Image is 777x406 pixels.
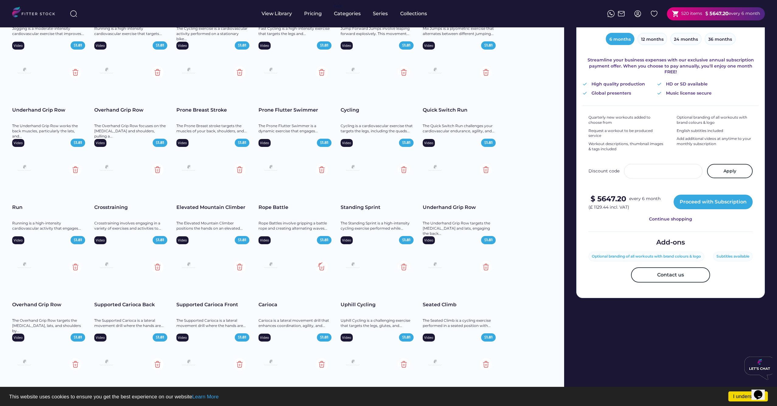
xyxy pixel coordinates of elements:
div: Video [342,335,351,340]
div: Categories [334,10,361,17]
div: HD or SD available [666,81,708,87]
img: Frame%2079%20%281%29.svg [15,66,33,76]
img: Group%201000002354.svg [316,358,328,370]
div: The Supported Carioca is a lateral movement drill where the hands are... [94,318,167,328]
img: Group%201000002356.svg [316,261,328,273]
div: Mix Jumps is a plyometric exercise that alternates between different jumping... [423,26,496,36]
img: Group%201000002354.svg [316,164,328,176]
div: Jogging is a moderate-intensity cardiovascular exercise that improves... [12,26,85,36]
img: Group%201000002354.svg [151,261,164,273]
img: Frame%2079%20%281%29.svg [262,358,280,368]
strong: 1.81 [240,43,246,47]
div: Cycling [341,107,414,113]
div: Prone Breast Stroke [176,107,249,113]
strong: 1.81 [158,335,164,339]
div: The Underhand Grip Row works the back muscles, particularly the lats, and... [12,123,85,139]
div: Optional branding of all workouts with brand colours & logo [592,254,701,259]
div: $ [74,238,82,243]
div: Underhand Grip Row [12,107,85,113]
img: Frame%2079%20%281%29.svg [344,260,362,271]
div: $ [484,335,493,340]
img: Group%201000002354.svg [151,66,164,78]
div: Video [178,335,187,340]
img: Frame%2079%20%281%29.svg [97,163,116,173]
img: Frame%2051.svg [618,10,625,17]
div: Running is a high-intensity cardiovascular activity that engages... [12,221,85,231]
img: Chat attention grabber [2,2,33,26]
img: Frame%2079%20%281%29.svg [97,260,116,271]
strong: 5647.20 [709,11,729,16]
div: $ [74,335,82,340]
img: Frame%2079%20%281%29.svg [179,66,198,76]
div: Carioca [258,301,331,308]
div: Underhand Grip Row [423,204,496,211]
div: Video [96,141,105,145]
button: 6 months [606,33,634,45]
img: Frame%2079%20%281%29.svg [426,260,444,271]
img: meteor-icons_whatsapp%20%281%29.svg [607,10,615,17]
div: $ [320,335,328,340]
img: Group%201000002354.svg [398,164,410,176]
div: $ [402,238,411,243]
div: $ [156,335,164,340]
div: Standing Sprint [341,204,414,211]
img: Group%201000002354.svg [234,261,246,273]
div: Pricing [304,10,322,17]
div: The Standing Sprint is a high-intensity cycling exercise performed while... [341,221,414,231]
div: Optional branding of all workouts with brand colours & logo [677,115,753,125]
div: 520 items [681,11,702,17]
img: Group%201000002354.svg [398,358,410,370]
div: Video [342,141,351,145]
div: Video [178,141,187,145]
div: every 6 month [629,196,661,202]
div: Video [14,238,23,242]
button: 24 months [670,33,702,45]
img: Group%201000002354.svg [151,358,164,370]
div: Video [424,335,433,340]
div: Video [14,141,23,145]
strong: 1.81 [240,140,246,145]
div: The Elevated Mountain Climber positions the hands on an elevated... [176,221,249,231]
div: $ [156,140,164,145]
div: $ [402,140,411,145]
button: 12 months [637,33,667,45]
div: Overhand Grip Row [12,301,85,308]
div: The Supported Carioca is a lateral movement drill where the hands are... [176,318,249,328]
strong: $ 5647.20 [591,194,626,203]
img: Group%201000002354.svg [69,66,82,78]
strong: 1.81 [404,43,411,47]
button: 36 months [705,33,736,45]
strong: 1.81 [486,238,493,242]
div: View Library [262,10,292,17]
div: $ [156,43,164,48]
button: Proceed with Subscription [674,195,753,209]
div: $ [402,43,411,48]
img: Group%201000002354.svg [480,66,492,78]
div: Video [424,43,433,48]
div: The Prone Flutter Swimmer is a dynamic exercise that engages... [258,123,331,134]
img: Group%201000002354.svg [234,66,246,78]
div: The Cycling exercise is a cardiovascular activity performed on a stationary bike... [176,26,249,41]
strong: 1.81 [158,238,164,242]
div: Seated Climb [423,301,496,308]
img: Group%201000002354.svg [398,261,410,273]
div: Video [260,43,269,48]
div: Elevated Mountain Climber [176,204,249,211]
div: $ [238,335,246,340]
div: Music license secure [666,90,712,96]
button: Apply [707,164,753,179]
img: Group%201000002354.svg [69,164,82,176]
img: Frame%2079%20%281%29.svg [262,163,280,173]
div: Crosstraining involves engaging in a variety of exercises and activities to... [94,221,167,231]
button: Contact us [631,267,710,283]
img: Group%201000002354.svg [69,261,82,273]
img: Frame%2079%20%281%29.svg [179,163,198,173]
div: Video [178,238,187,242]
div: High quality production [591,81,645,87]
div: Run [12,204,85,211]
div: The Prone Breast stroke targets the muscles of your back, shoulders, and... [176,123,249,134]
img: Group%201000002354.svg [234,358,246,370]
div: Quick Switch Run [423,107,496,113]
div: Video [342,43,351,48]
